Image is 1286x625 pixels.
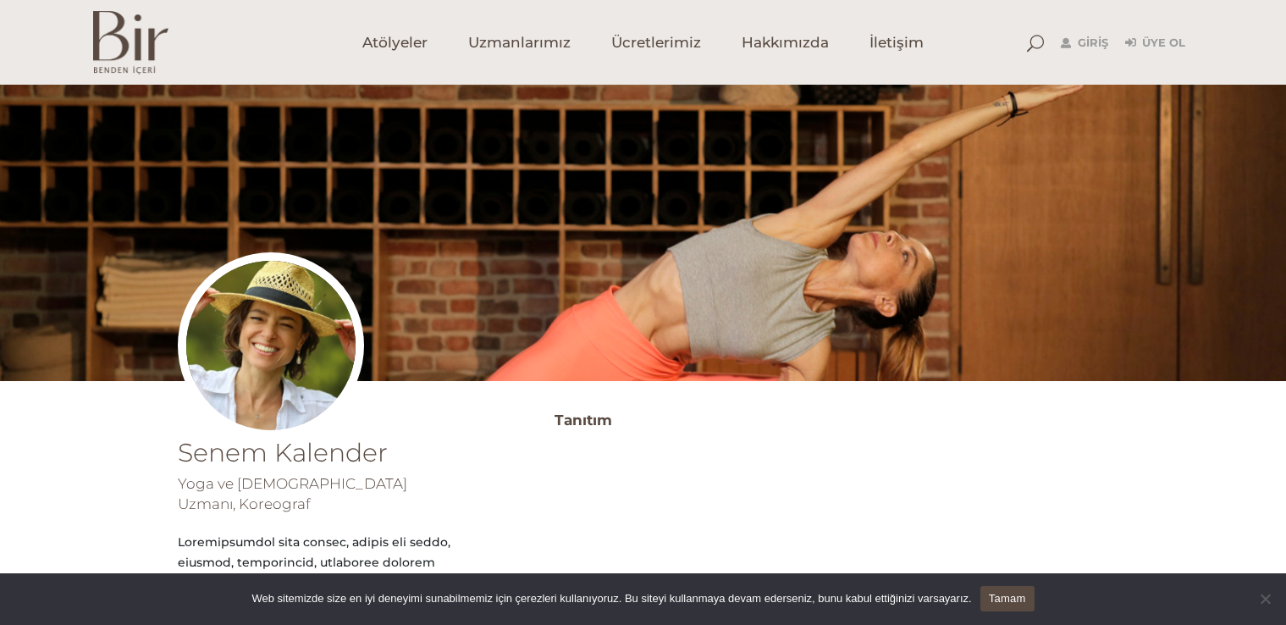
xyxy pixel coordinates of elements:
span: Uzmanlarımız [468,33,571,53]
a: Tamam [980,586,1035,611]
span: Web sitemizde size en iyi deneyimi sunabilmemiz için çerezleri kullanıyoruz. Bu siteyi kullanmaya... [251,590,971,607]
h1: Senem Kalender [178,440,461,466]
span: Ücretlerimiz [611,33,701,53]
img: senemprofil-300x300.jpg [178,252,364,439]
span: Yoga ve [DEMOGRAPHIC_DATA] Uzmanı, Koreograf [178,475,407,512]
a: Üye Ol [1125,33,1185,53]
a: Giriş [1061,33,1108,53]
span: Hayır [1256,590,1273,607]
span: İletişim [869,33,924,53]
span: Hakkımızda [742,33,829,53]
h3: Tanıtım [555,407,1109,434]
span: Atölyeler [362,33,428,53]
